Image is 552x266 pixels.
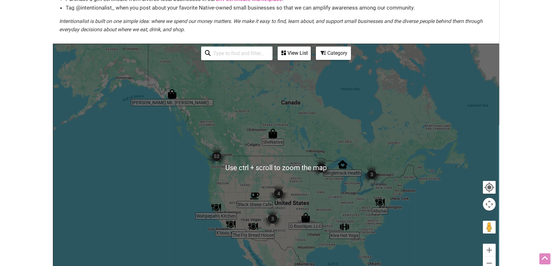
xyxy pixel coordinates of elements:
[312,158,331,177] div: 3
[269,184,288,203] div: 4
[483,244,496,256] button: Zoom in
[167,89,177,99] div: Tripp's Mt. Juneau Trading Post
[316,47,350,59] div: Category
[263,209,282,228] div: 3
[316,47,351,60] div: Filter by category
[338,160,347,169] div: Singletrack Health
[211,47,269,60] input: Type to find and filter...
[207,147,226,166] div: 52
[66,4,493,12] li: Tag @intentionalist_ when you post about your favorite Native-owned small businesses so that we c...
[483,181,496,194] button: Your Location
[483,221,496,234] button: Drag Pegman onto the map to open Street View
[362,165,381,184] div: 3
[268,129,278,138] div: SheNative
[340,222,349,232] div: Kiva Hot Yoga
[250,191,259,201] div: Black Sheep Cafe
[539,253,550,264] div: Scroll Back to Top
[278,47,310,59] div: View List
[483,198,496,211] button: Map camera controls
[301,213,310,222] div: Q Boutique, LLC
[375,198,385,207] div: Abunai
[201,47,272,60] div: Type to search and filter
[248,222,258,231] div: The Fry Bread House
[278,47,311,60] div: See a list of the visible businesses
[211,203,221,212] div: Wahpepah's Kitchen
[59,18,483,32] em: Intentionalist is built on one simple idea: where we spend our money matters. We make it easy to ...
[226,219,236,229] div: X'tiosu Kitchen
